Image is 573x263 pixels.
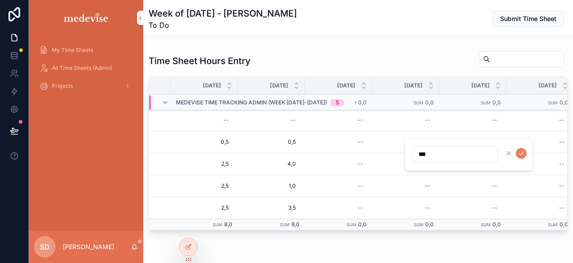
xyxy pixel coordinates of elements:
[336,99,339,106] div: 5
[346,222,356,227] small: Sum
[224,221,232,228] span: 8,0
[29,36,143,106] div: scrollable content
[358,116,363,124] div: --
[559,116,564,124] div: --
[337,82,355,89] span: [DATE]
[492,11,564,27] button: Submit Time Sheet
[52,65,112,72] span: All Time Sheets (Admin)
[492,116,497,124] div: --
[548,100,558,105] small: Sum
[52,47,93,54] span: My Time Sheets
[560,99,568,106] span: 0,0
[539,82,557,89] span: [DATE]
[481,222,491,227] small: Sum
[425,182,430,190] div: --
[548,222,558,227] small: Sum
[425,99,434,106] span: 0,0
[425,116,430,124] div: --
[500,14,556,23] span: Submit Time Sheet
[180,160,229,168] span: 2,5
[180,182,229,190] span: 2,5
[247,160,296,168] span: 4,0
[358,160,363,168] div: --
[247,138,296,146] span: 0,5
[425,221,434,228] span: 0,0
[291,116,296,124] div: --
[213,222,222,227] small: Sum
[149,7,297,20] h1: Week of [DATE] - [PERSON_NAME]
[180,204,229,211] span: 2,5
[247,204,296,211] span: 3,5
[34,60,138,76] a: All Time Sheets (Admin)
[280,222,290,227] small: Sum
[52,82,73,90] span: Projects
[358,138,363,146] div: --
[270,82,288,89] span: [DATE]
[559,138,564,146] div: --
[291,221,299,228] span: 9,0
[180,138,229,146] span: 0,5
[481,100,491,105] small: Sum
[247,182,296,190] span: 1,0
[414,100,423,105] small: Sum
[559,160,564,168] div: --
[358,204,363,211] div: --
[492,99,501,106] span: 0,0
[149,20,297,30] span: To Do
[559,204,564,211] div: --
[149,55,251,67] h1: Time Sheet Hours Entry
[223,116,229,124] div: --
[404,82,423,89] span: [DATE]
[40,241,50,252] span: SD
[63,242,114,251] p: [PERSON_NAME]
[492,221,501,228] span: 0,0
[358,221,367,228] span: 0,0
[492,182,497,190] div: --
[560,221,568,228] span: 0,0
[425,204,430,211] div: --
[358,182,363,190] div: --
[203,82,221,89] span: [DATE]
[34,42,138,58] a: My Time Sheets
[62,11,110,25] img: App logo
[176,99,327,106] span: Medevise Time Tracking ADMIN (week [DATE]-[DATE])
[559,182,564,190] div: --
[358,99,367,106] span: 0,0
[34,78,138,94] a: Projects
[492,204,497,211] div: --
[414,222,423,227] small: Sum
[471,82,490,89] span: [DATE]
